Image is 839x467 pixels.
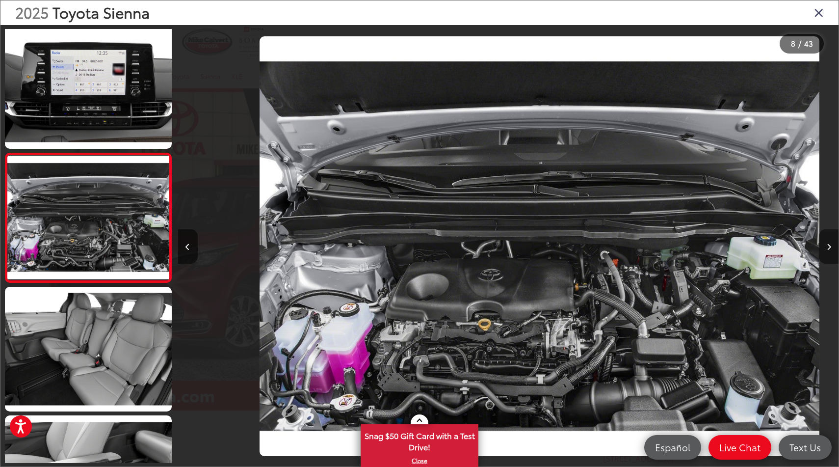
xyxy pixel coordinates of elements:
[15,1,49,23] span: 2025
[52,1,150,23] span: Toyota Sienna
[804,38,813,49] span: 43
[714,441,765,453] span: Live Chat
[362,425,477,455] span: Snag $50 Gift Card with a Test Drive!
[819,229,839,264] button: Next image
[650,441,695,453] span: Español
[785,441,826,453] span: Text Us
[3,285,173,413] img: 2025 Toyota Sienna XLE
[814,6,824,19] i: Close gallery
[178,229,198,264] button: Previous image
[791,38,795,49] span: 8
[779,435,832,460] a: Text Us
[708,435,771,460] a: Live Chat
[6,156,171,279] img: 2025 Toyota Sienna XLE
[644,435,701,460] a: Español
[3,23,173,150] img: 2025 Toyota Sienna XLE
[260,36,819,457] img: 2025 Toyota Sienna XLE
[797,40,802,47] span: /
